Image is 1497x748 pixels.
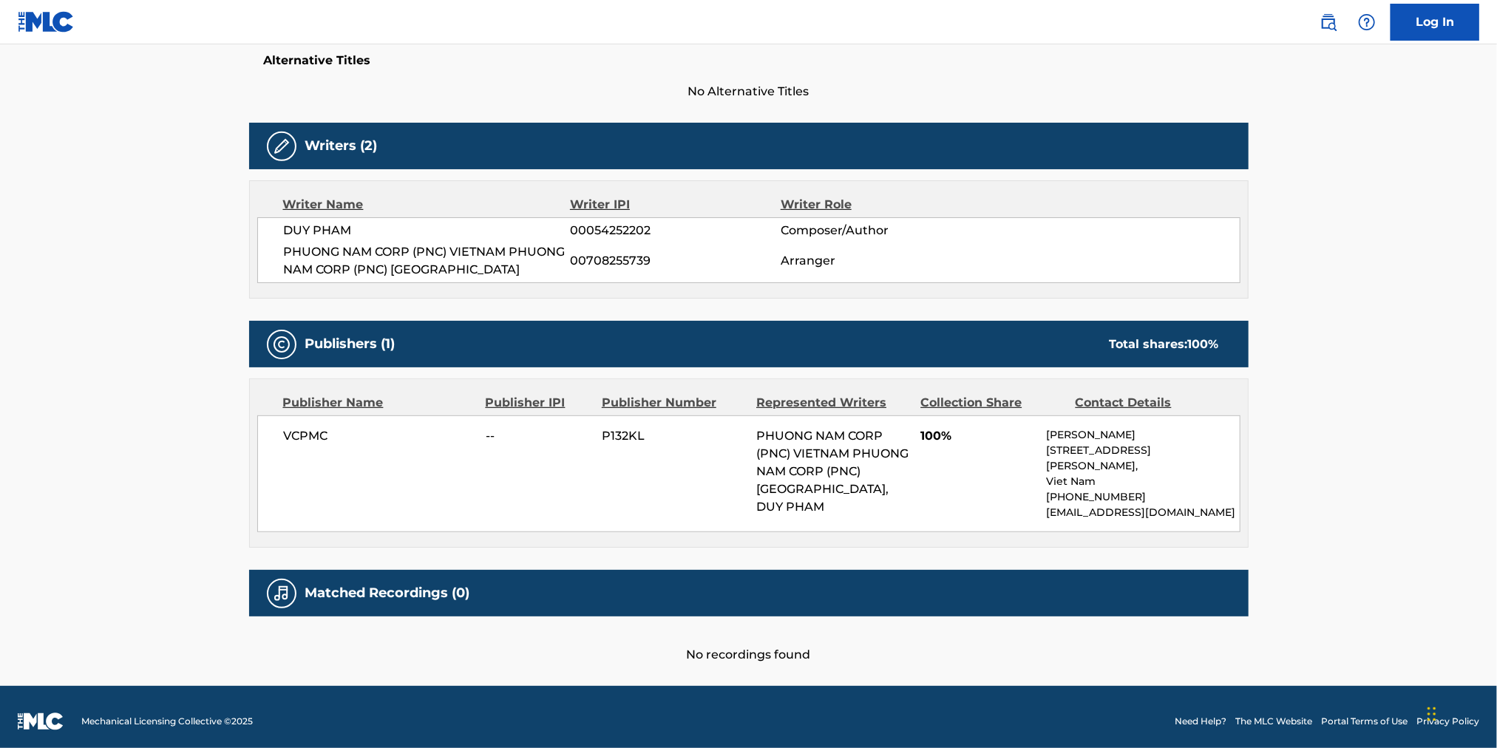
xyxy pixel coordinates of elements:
[1046,489,1239,505] p: [PHONE_NUMBER]
[1428,692,1436,736] div: Drag
[18,11,75,33] img: MLC Logo
[1391,4,1479,41] a: Log In
[1188,337,1219,351] span: 100 %
[273,336,291,353] img: Publishers
[602,394,745,412] div: Publisher Number
[1046,427,1239,443] p: [PERSON_NAME]
[1320,13,1337,31] img: search
[305,585,470,602] h5: Matched Recordings (0)
[570,196,781,214] div: Writer IPI
[781,222,972,239] span: Composer/Author
[756,394,909,412] div: Represented Writers
[570,252,780,270] span: 00708255739
[273,137,291,155] img: Writers
[1358,13,1376,31] img: help
[284,243,571,279] span: PHUONG NAM CORP (PNC) VIETNAM PHUONG NAM CORP (PNC) [GEOGRAPHIC_DATA]
[264,53,1234,68] h5: Alternative Titles
[1046,474,1239,489] p: Viet Nam
[486,394,591,412] div: Publisher IPI
[1352,7,1382,37] div: Help
[283,394,475,412] div: Publisher Name
[1416,715,1479,728] a: Privacy Policy
[18,713,64,730] img: logo
[1175,715,1226,728] a: Need Help?
[781,196,972,214] div: Writer Role
[305,137,378,154] h5: Writers (2)
[273,585,291,602] img: Matched Recordings
[284,222,571,239] span: DUY PHAM
[1314,7,1343,37] a: Public Search
[1046,505,1239,520] p: [EMAIL_ADDRESS][DOMAIN_NAME]
[1110,336,1219,353] div: Total shares:
[1046,443,1239,474] p: [STREET_ADDRESS][PERSON_NAME],
[1076,394,1219,412] div: Contact Details
[1423,677,1497,748] iframe: Chat Widget
[781,252,972,270] span: Arranger
[305,336,396,353] h5: Publishers (1)
[602,427,745,445] span: P132KL
[81,715,253,728] span: Mechanical Licensing Collective © 2025
[486,427,591,445] span: --
[283,196,571,214] div: Writer Name
[920,394,1064,412] div: Collection Share
[570,222,780,239] span: 00054252202
[920,427,1035,445] span: 100%
[284,427,475,445] span: VCPMC
[1321,715,1408,728] a: Portal Terms of Use
[249,616,1249,664] div: No recordings found
[249,83,1249,101] span: No Alternative Titles
[756,429,909,514] span: PHUONG NAM CORP (PNC) VIETNAM PHUONG NAM CORP (PNC) [GEOGRAPHIC_DATA], DUY PHAM
[1235,715,1312,728] a: The MLC Website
